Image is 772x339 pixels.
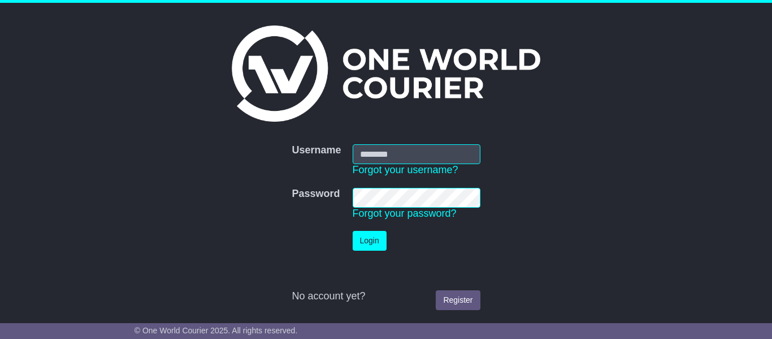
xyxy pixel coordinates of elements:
span: © One World Courier 2025. All rights reserved. [135,326,298,335]
a: Register [436,290,480,310]
a: Forgot your password? [353,208,457,219]
label: Password [292,188,340,200]
div: No account yet? [292,290,480,303]
a: Forgot your username? [353,164,458,175]
img: One World [232,25,540,122]
label: Username [292,144,341,157]
button: Login [353,231,387,251]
